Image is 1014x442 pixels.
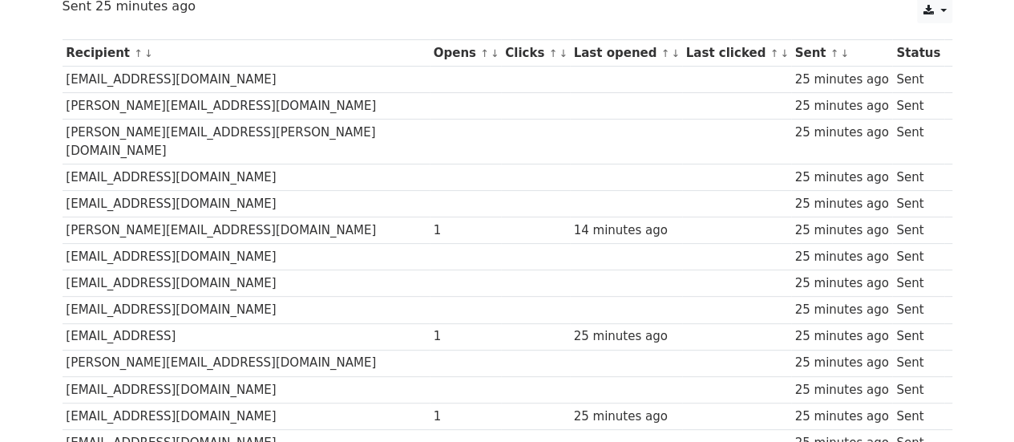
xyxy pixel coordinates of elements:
[480,47,489,59] a: ↑
[570,40,682,67] th: Last opened
[794,195,888,213] div: 25 minutes ago
[794,381,888,399] div: 25 minutes ago
[63,217,430,244] td: [PERSON_NAME][EMAIL_ADDRESS][DOMAIN_NAME]
[892,191,943,217] td: Sent
[794,221,888,240] div: 25 minutes ago
[559,47,568,59] a: ↓
[501,40,569,67] th: Clicks
[934,365,1014,442] iframe: Chat Widget
[671,47,680,59] a: ↓
[840,47,849,59] a: ↓
[892,217,943,244] td: Sent
[63,376,430,403] td: [EMAIL_ADDRESS][DOMAIN_NAME]
[63,244,430,270] td: [EMAIL_ADDRESS][DOMAIN_NAME]
[491,47,499,59] a: ↓
[892,40,943,67] th: Status
[63,403,430,429] td: [EMAIL_ADDRESS][DOMAIN_NAME]
[63,323,430,350] td: [EMAIL_ADDRESS]
[892,350,943,376] td: Sent
[794,97,888,116] div: 25 minutes ago
[892,93,943,120] td: Sent
[892,120,943,164] td: Sent
[794,124,888,142] div: 25 minutes ago
[63,40,430,67] th: Recipient
[794,274,888,293] div: 25 minutes ago
[63,297,430,323] td: [EMAIL_ADDRESS][DOMAIN_NAME]
[892,244,943,270] td: Sent
[791,40,893,67] th: Sent
[794,248,888,266] div: 25 minutes ago
[892,270,943,297] td: Sent
[574,408,678,426] div: 25 minutes ago
[434,221,498,240] div: 1
[134,47,143,59] a: ↑
[434,327,498,346] div: 1
[780,47,789,59] a: ↓
[794,71,888,89] div: 25 minutes ago
[434,408,498,426] div: 1
[661,47,670,59] a: ↑
[892,164,943,190] td: Sent
[892,67,943,93] td: Sent
[892,403,943,429] td: Sent
[63,120,430,164] td: [PERSON_NAME][EMAIL_ADDRESS][PERSON_NAME][DOMAIN_NAME]
[892,376,943,403] td: Sent
[794,327,888,346] div: 25 minutes ago
[794,408,888,426] div: 25 minutes ago
[63,191,430,217] td: [EMAIL_ADDRESS][DOMAIN_NAME]
[794,301,888,319] div: 25 minutes ago
[63,164,430,190] td: [EMAIL_ADDRESS][DOMAIN_NAME]
[430,40,502,67] th: Opens
[548,47,557,59] a: ↑
[794,354,888,372] div: 25 minutes ago
[63,270,430,297] td: [EMAIL_ADDRESS][DOMAIN_NAME]
[63,67,430,93] td: [EMAIL_ADDRESS][DOMAIN_NAME]
[770,47,778,59] a: ↑
[144,47,153,59] a: ↓
[63,93,430,120] td: [PERSON_NAME][EMAIL_ADDRESS][DOMAIN_NAME]
[892,297,943,323] td: Sent
[830,47,838,59] a: ↑
[682,40,791,67] th: Last clicked
[63,350,430,376] td: [PERSON_NAME][EMAIL_ADDRESS][DOMAIN_NAME]
[574,221,678,240] div: 14 minutes ago
[794,168,888,187] div: 25 minutes ago
[574,327,678,346] div: 25 minutes ago
[892,323,943,350] td: Sent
